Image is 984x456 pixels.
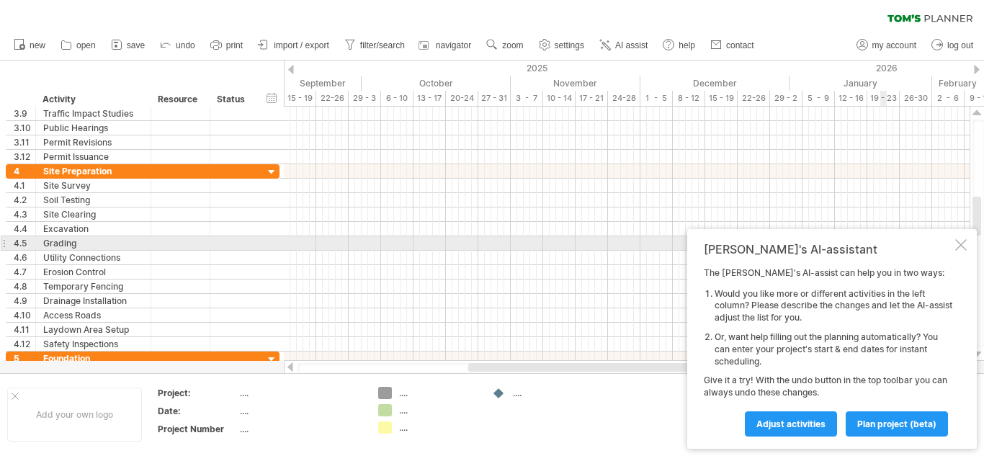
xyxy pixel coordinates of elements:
a: undo [156,36,200,55]
div: .... [399,387,478,399]
a: settings [535,36,589,55]
span: AI assist [615,40,648,50]
div: 4.6 [14,251,35,264]
div: 4.1 [14,179,35,192]
div: 15 - 19 [705,91,738,106]
a: filter/search [341,36,409,55]
span: undo [176,40,195,50]
div: 19 - 23 [867,91,900,106]
a: plan project (beta) [846,411,948,437]
span: zoom [502,40,523,50]
div: 4.3 [14,207,35,221]
a: zoom [483,36,527,55]
div: 5 [14,352,35,365]
div: Access Roads [43,308,143,322]
span: Adjust activities [756,419,826,429]
div: .... [240,405,361,417]
div: Temporary Fencing [43,280,143,293]
div: January 2026 [790,76,932,91]
div: 27 - 31 [478,91,511,106]
div: .... [513,387,591,399]
li: Or, want help filling out the planning automatically? You can enter your project's start & end da... [715,331,952,367]
div: Status [217,92,249,107]
div: 29 - 2 [770,91,802,106]
a: open [57,36,100,55]
span: settings [555,40,584,50]
div: 26-30 [900,91,932,106]
span: new [30,40,45,50]
a: new [10,36,50,55]
div: 3.10 [14,121,35,135]
a: contact [707,36,759,55]
div: 4.2 [14,193,35,207]
a: navigator [416,36,475,55]
div: November 2025 [511,76,640,91]
div: 4.4 [14,222,35,236]
div: 20-24 [446,91,478,106]
div: Permit Issuance [43,150,143,164]
div: 13 - 17 [413,91,446,106]
a: import / export [254,36,334,55]
span: import / export [274,40,329,50]
a: help [659,36,699,55]
div: Site Preparation [43,164,143,178]
a: print [207,36,247,55]
span: filter/search [360,40,405,50]
div: Permit Revisions [43,135,143,149]
div: 3.12 [14,150,35,164]
div: 1 - 5 [640,91,673,106]
div: .... [399,404,478,416]
div: 4.9 [14,294,35,308]
div: 8 - 12 [673,91,705,106]
div: 10 - 14 [543,91,576,106]
div: Site Survey [43,179,143,192]
div: 17 - 21 [576,91,608,106]
div: 22-26 [738,91,770,106]
div: Grading [43,236,143,250]
a: my account [853,36,921,55]
div: Traffic Impact Studies [43,107,143,120]
div: .... [240,387,361,399]
div: Project: [158,387,237,399]
div: 4.8 [14,280,35,293]
div: 2 - 6 [932,91,965,106]
div: Resource [158,92,202,107]
div: 3 - 7 [511,91,543,106]
span: print [226,40,243,50]
div: September 2025 [219,76,362,91]
div: 4.5 [14,236,35,250]
div: 15 - 19 [284,91,316,106]
div: Utility Connections [43,251,143,264]
div: 4.12 [14,337,35,351]
div: 6 - 10 [381,91,413,106]
a: Adjust activities [745,411,837,437]
div: 3.9 [14,107,35,120]
div: 4 [14,164,35,178]
span: open [76,40,96,50]
div: 29 - 3 [349,91,381,106]
div: Excavation [43,222,143,236]
div: .... [240,423,361,435]
div: 22-26 [316,91,349,106]
div: 4.10 [14,308,35,322]
div: Activity [43,92,143,107]
div: Site Clearing [43,207,143,221]
div: The [PERSON_NAME]'s AI-assist can help you in two ways: Give it a try! With the undo button in th... [704,267,952,436]
span: navigator [436,40,471,50]
div: Public Hearings [43,121,143,135]
span: help [679,40,695,50]
div: December 2025 [640,76,790,91]
div: 3.11 [14,135,35,149]
div: .... [399,421,478,434]
div: Safety Inspections [43,337,143,351]
div: 4.7 [14,265,35,279]
li: Would you like more or different activities in the left column? Please describe the changes and l... [715,288,952,324]
span: plan project (beta) [857,419,936,429]
a: save [107,36,149,55]
div: Soil Testing [43,193,143,207]
div: Drainage Installation [43,294,143,308]
span: contact [726,40,754,50]
a: log out [928,36,978,55]
div: Add your own logo [7,388,142,442]
span: save [127,40,145,50]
